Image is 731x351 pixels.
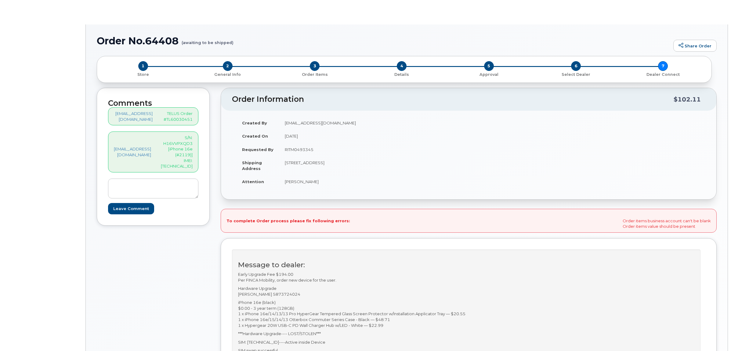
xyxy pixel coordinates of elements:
[104,72,182,77] p: Store
[238,272,694,283] p: Early Upgrade Fee $194.00 Per FINCA Mobility, order new device for the user.
[238,339,694,345] p: SIM: [TECHNICAL_ID]----Active inside Device
[674,94,701,105] div: $102.11
[279,143,464,156] td: RITM0493345
[108,203,154,214] input: Leave Comment
[102,71,184,77] a: 1 Store
[242,179,264,184] strong: Attention
[161,135,193,169] p: S/N: H16VVPXQD3 [iPhone 16e (#2119)] IMEI: [TECHNICAL_ID]
[242,134,268,139] strong: Created On
[535,72,617,77] p: Select Dealer
[274,72,356,77] p: Order Items
[223,61,233,71] span: 2
[242,120,267,125] strong: Created By
[108,99,198,108] h2: Comments
[358,71,445,77] a: 4 Details
[238,286,694,297] p: Hardware Upgrade [PERSON_NAME] 5873724024
[279,116,464,130] td: [EMAIL_ADDRESS][DOMAIN_NAME]
[445,71,532,77] a: 5 Approval
[361,72,443,77] p: Details
[114,111,153,122] a: [EMAIL_ADDRESS][DOMAIN_NAME]
[226,218,350,224] strong: To complete Order process please fix following errors:
[448,72,530,77] p: Approval
[238,300,694,328] p: iPhone 16e (black) $0.00 - 3 year term (128GB) 1 x iPhone 16e/14/13/13 Pro HyperGear Tempered Gla...
[138,61,148,71] span: 1
[279,129,464,143] td: [DATE]
[221,209,717,233] div: Order items business account can't be blank Order items value should be present
[186,72,269,77] p: General Info
[162,111,193,122] p: TELUS Order #TL60030451
[238,331,694,337] p: ***Hardware Upgrade---- LOST/STOLEN***
[114,146,151,157] a: [EMAIL_ADDRESS][DOMAIN_NAME]
[238,261,694,269] h3: Message to dealer:
[232,95,674,104] h2: Order Information
[242,147,273,152] strong: Requested By
[571,61,581,71] span: 6
[310,61,320,71] span: 3
[673,40,717,52] a: Share Order
[279,175,464,188] td: [PERSON_NAME]
[97,35,670,46] h1: Order No.64408
[484,61,494,71] span: 5
[532,71,619,77] a: 6 Select Dealer
[397,61,407,71] span: 4
[242,160,262,171] strong: Shipping Address
[182,35,233,45] small: (awaiting to be shipped)
[184,71,271,77] a: 2 General Info
[279,156,464,175] td: [STREET_ADDRESS]
[271,71,358,77] a: 3 Order Items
